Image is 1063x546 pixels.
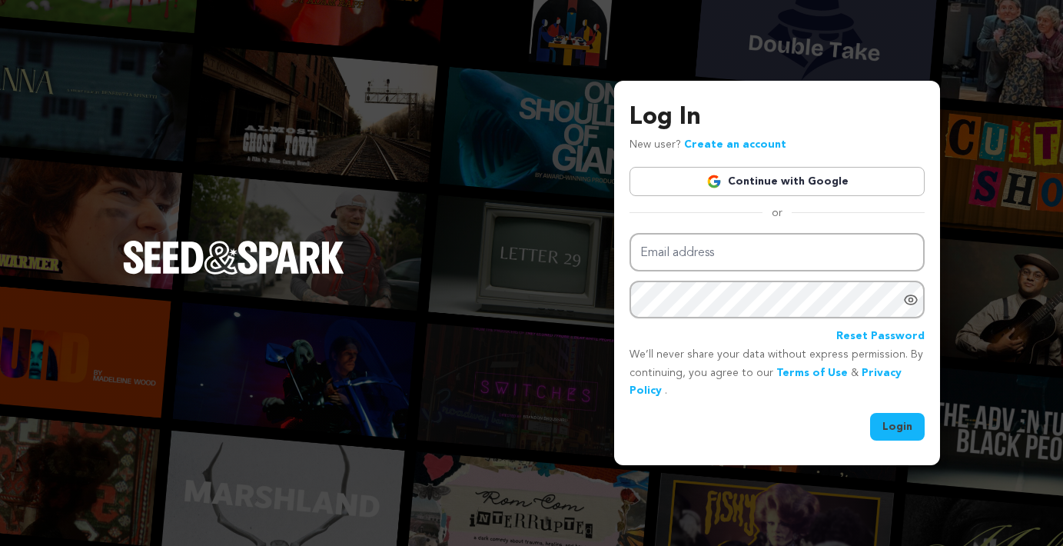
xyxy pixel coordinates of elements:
a: Terms of Use [776,368,848,378]
a: Continue with Google [629,167,925,196]
p: We’ll never share your data without express permission. By continuing, you agree to our & . [629,346,925,401]
button: Login [870,413,925,441]
a: Reset Password [836,328,925,346]
span: or [762,205,792,221]
a: Create an account [684,139,786,150]
a: Seed&Spark Homepage [123,241,344,305]
input: Email address [629,233,925,272]
img: Seed&Spark Logo [123,241,344,275]
p: New user? [629,136,786,155]
a: Show password as plain text. Warning: this will display your password on the screen. [903,292,918,308]
h3: Log In [629,99,925,136]
img: Google logo [706,174,722,189]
